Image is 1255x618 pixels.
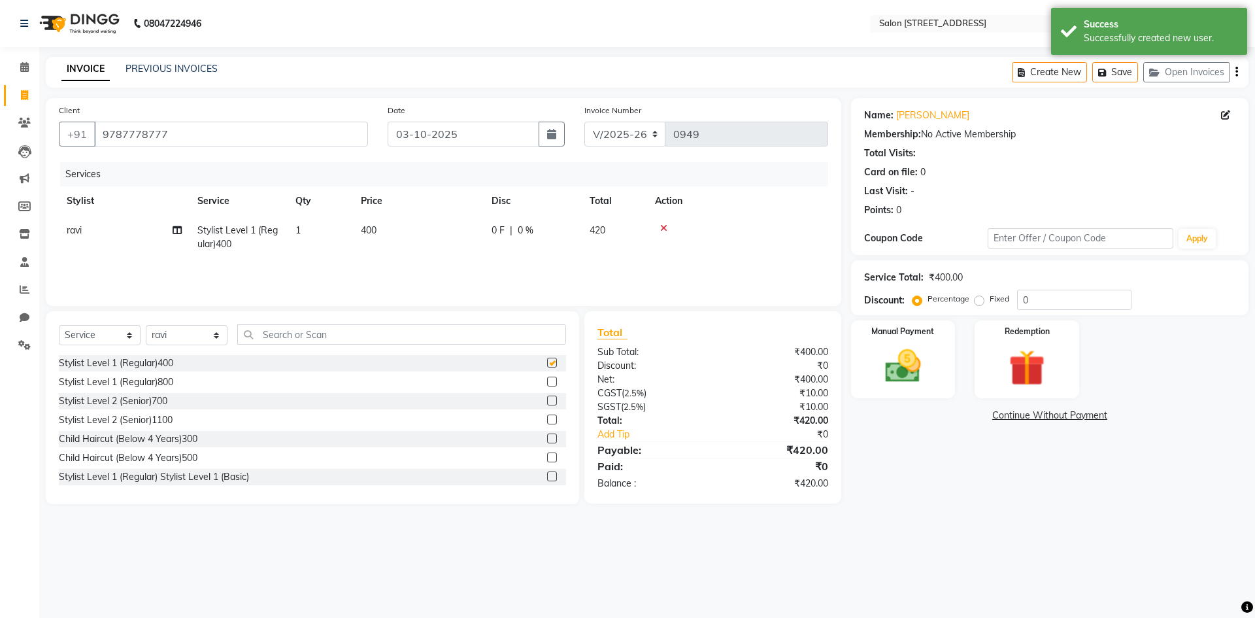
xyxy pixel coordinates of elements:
[864,128,1235,141] div: No Active Membership
[712,458,837,474] div: ₹0
[864,146,916,160] div: Total Visits:
[588,414,712,428] div: Total:
[61,58,110,81] a: INVOICE
[864,232,988,245] div: Coupon Code
[864,109,894,122] div: Name:
[197,224,278,250] span: Stylist Level 1 (Regular)400
[712,373,837,386] div: ₹400.00
[712,345,837,359] div: ₹400.00
[237,324,566,345] input: Search or Scan
[59,356,173,370] div: Stylist Level 1 (Regular)400
[1143,62,1230,82] button: Open Invoices
[484,186,582,216] th: Disc
[928,293,969,305] label: Percentage
[33,5,123,42] img: logo
[588,359,712,373] div: Discount:
[492,224,505,237] span: 0 F
[288,186,353,216] th: Qty
[588,477,712,490] div: Balance :
[733,428,837,441] div: ₹0
[997,345,1056,390] img: _gift.svg
[597,401,621,413] span: SGST
[588,386,712,400] div: ( )
[988,228,1173,249] input: Enter Offer / Coupon Code
[59,413,173,427] div: Stylist Level 2 (Senior)1100
[588,400,712,414] div: ( )
[712,359,837,373] div: ₹0
[588,373,712,386] div: Net:
[624,402,643,412] span: 2.5%
[1092,62,1138,82] button: Save
[597,387,622,399] span: CGST
[295,224,301,236] span: 1
[59,122,95,146] button: +91
[712,442,837,458] div: ₹420.00
[588,442,712,458] div: Payable:
[582,186,647,216] th: Total
[647,186,828,216] th: Action
[712,400,837,414] div: ₹10.00
[60,162,838,186] div: Services
[518,224,533,237] span: 0 %
[125,63,218,75] a: PREVIOUS INVOICES
[588,345,712,359] div: Sub Total:
[59,394,167,408] div: Stylist Level 2 (Senior)700
[59,470,249,484] div: Stylist Level 1 (Regular) Stylist Level 1 (Basic)
[920,165,926,179] div: 0
[864,271,924,284] div: Service Total:
[361,224,376,236] span: 400
[1084,18,1237,31] div: Success
[1012,62,1087,82] button: Create New
[59,451,197,465] div: Child Haircut (Below 4 Years)500
[712,386,837,400] div: ₹10.00
[584,105,641,116] label: Invoice Number
[59,105,80,116] label: Client
[864,294,905,307] div: Discount:
[388,105,405,116] label: Date
[1179,229,1216,249] button: Apply
[864,165,918,179] div: Card on file:
[896,203,901,217] div: 0
[588,428,733,441] a: Add Tip
[911,184,914,198] div: -
[864,184,908,198] div: Last Visit:
[896,109,969,122] a: [PERSON_NAME]
[59,186,190,216] th: Stylist
[864,203,894,217] div: Points:
[190,186,288,216] th: Service
[854,409,1246,422] a: Continue Without Payment
[353,186,484,216] th: Price
[864,128,921,141] div: Membership:
[874,345,933,387] img: _cash.svg
[588,458,712,474] div: Paid:
[94,122,368,146] input: Search by Name/Mobile/Email/Code
[590,224,605,236] span: 420
[990,293,1009,305] label: Fixed
[712,477,837,490] div: ₹420.00
[929,271,963,284] div: ₹400.00
[144,5,201,42] b: 08047224946
[59,375,173,389] div: Stylist Level 1 (Regular)800
[712,414,837,428] div: ₹420.00
[59,432,197,446] div: Child Haircut (Below 4 Years)300
[1005,326,1050,337] label: Redemption
[1084,31,1237,45] div: Successfully created new user.
[597,326,627,339] span: Total
[67,224,82,236] span: ravi
[624,388,644,398] span: 2.5%
[871,326,934,337] label: Manual Payment
[510,224,512,237] span: |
